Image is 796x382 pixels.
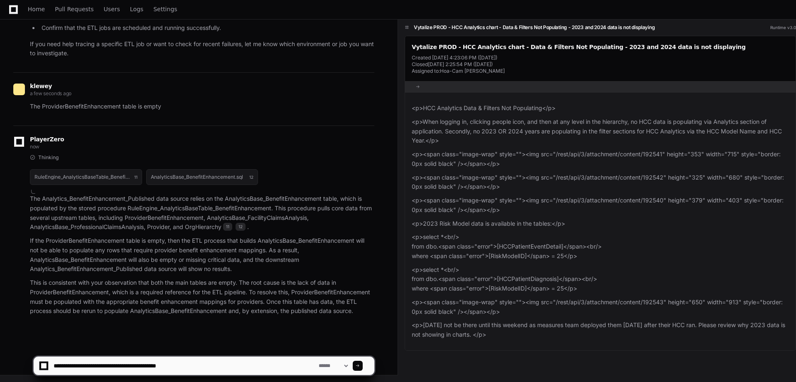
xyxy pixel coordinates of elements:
[412,54,789,61] div: Created [DATE] 4:23:06 PM ([DATE])
[414,24,655,31] h1: Vytalize PROD - HCC Analytics chart - Data & Filters Not Populating - 2023 and 2024 data is not d...
[38,154,59,161] span: Thinking
[412,150,789,169] p: <p><span class="image-wrap" style=""><img src="/rest/api/3/attachment/content/192541" height="353...
[412,68,789,74] div: Assigned to:
[151,175,243,180] h1: AnalyticsBase_BenefitEnhancement.sql
[249,174,253,180] span: 12
[130,7,143,12] span: Logs
[30,194,374,232] p: The Analytics_BenefitEnhancement_Published data source relies on the AnalyticsBase_BenefitEnhance...
[39,23,374,33] li: Confirm that the ETL jobs are scheduled and running successfully.
[55,7,93,12] span: Pull Requests
[412,232,789,261] p: <p>select *<br/> from dbo.<span class="error">[HCCPatientEventDetail]</span><br/> where <span cla...
[440,68,505,74] a: Hoa-Cam [PERSON_NAME]
[236,223,246,231] span: 12
[30,83,52,89] span: klewey
[30,236,374,274] p: If the ProviderBenefitEnhancement table is empty, then the ETL process that builds AnalyticsBase_...
[412,219,789,229] p: <p>2023 Risk Model data is available in the tables:</p>
[428,61,493,67] span: [DATE] 2:25:54 PM ([DATE])
[30,278,374,316] p: This is consistent with your observation that both the main tables are empty. The root cause is t...
[153,7,177,12] span: Settings
[30,169,142,185] button: RuleEngine_AnalyticsBaseTable_BenefitEnhancement.sql11
[30,137,64,142] span: PlayerZero
[104,7,120,12] span: Users
[412,298,789,317] p: <p><span class="image-wrap" style=""><img src="/rest/api/3/attachment/content/192543" height="650...
[223,223,232,231] span: 11
[146,169,258,185] button: AnalyticsBase_BenefitEnhancement.sql12
[30,90,71,96] span: a few seconds ago
[412,196,789,215] p: <p><span class="image-wrap" style=""><img src="/rest/api/3/attachment/content/192540" height="379...
[412,320,789,340] p: <p>[DATE] not be there until this weekend as measures team deployed them [DATE] after their HCC r...
[30,39,374,59] p: If you need help tracing a specific ETL job or want to check for recent failures, let me know whi...
[770,25,796,31] div: Runtime v3.0
[34,175,130,180] h1: RuleEngine_AnalyticsBaseTable_BenefitEnhancement.sql
[412,117,789,145] p: <p>When logging in, clicking people icon, and then at any level in the hierarchy, no HCC data is ...
[412,173,789,192] p: <p><span class="image-wrap" style=""><img src="/rest/api/3/attachment/content/192542" height="325...
[412,61,789,68] div: Closed
[30,102,374,111] p: The ProviderBenefitEnhancement table is empty
[134,174,138,180] span: 11
[30,143,39,150] span: now
[412,104,789,113] p: <p>HCC Analytics Data & Filters Not Populating</p>
[412,43,789,51] div: Vytalize PROD - HCC Analytics chart - Data & Filters Not Populating - 2023 and 2024 data is not d...
[412,265,789,293] p: <p>select *<br/> from dbo.<span class="error">[HCCPatientDiagnosis]</span><br/> where <span class...
[28,7,45,12] span: Home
